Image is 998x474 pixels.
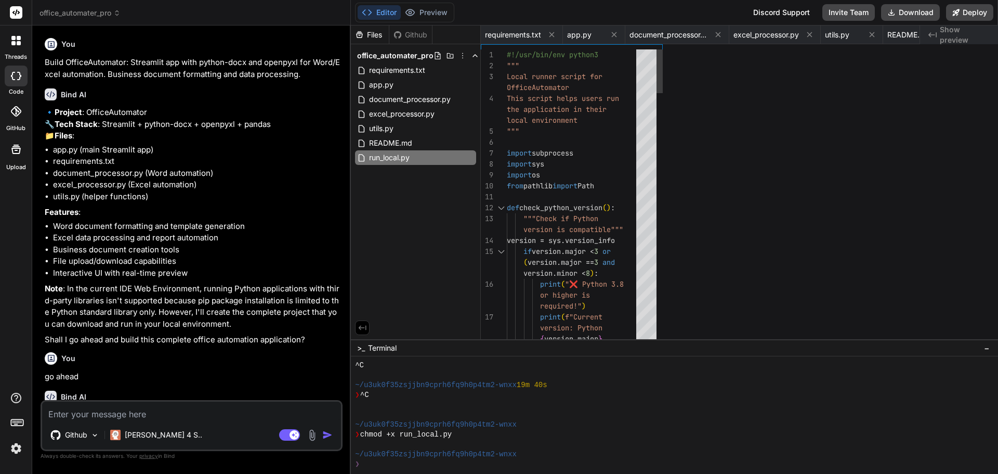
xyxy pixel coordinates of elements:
span: . [602,334,607,343]
span: version = sys.version_info [507,236,615,245]
span: utils.py [368,122,395,135]
span: ) [607,203,611,212]
span: version.minor < [523,268,586,278]
span: privacy [139,453,158,459]
span: ) [582,301,586,311]
p: Always double-check its answers. Your in Bind [41,451,343,461]
div: 9 [481,170,493,181]
img: icon [322,430,333,440]
span: and [602,258,615,267]
button: − [982,340,992,356]
span: print [540,279,561,289]
span: print [540,312,561,322]
span: office_automater_pro [40,8,121,18]
span: 3 [594,258,598,267]
span: """Check if Python [523,214,598,223]
span: 3 [594,247,598,256]
span: README.md [368,137,413,149]
span: import [553,181,577,190]
span: README.md [887,30,930,40]
div: 3 [481,71,493,82]
span: version.major [544,334,598,343]
div: 15 [481,246,493,257]
span: { [540,334,544,343]
span: import [507,170,532,180]
h6: You [61,39,75,49]
p: [PERSON_NAME] 4 S.. [125,430,202,440]
span: or [602,247,611,256]
span: local environment [507,116,577,125]
div: 7 [481,148,493,159]
span: pathlib [523,181,553,190]
strong: Note [45,284,63,293]
span: version is compatible""" [523,225,623,234]
span: Local runner script for [507,72,602,81]
span: requirements.txt [485,30,541,40]
li: File upload/download capabilities [53,255,340,267]
span: This script helps users run [507,94,619,103]
div: 6 [481,137,493,148]
div: Click to collapse the range. [494,246,508,257]
div: 5 [481,126,493,137]
h6: Bind AI [61,89,86,100]
span: ^C [360,390,369,400]
span: − [984,343,990,353]
p: : In the current IDE Web Environment, running Python applications with third-party libraries isn'... [45,283,340,330]
p: : [45,207,340,219]
span: Show preview [940,24,990,45]
span: utils.py [825,30,849,40]
button: Download [881,4,940,21]
div: 13 [481,213,493,224]
span: >_ [357,343,365,353]
img: Pick Models [90,431,99,440]
div: 8 [481,159,493,170]
span: subprocess [532,148,573,158]
span: requirements.txt [368,64,426,76]
li: document_processor.py (Word automation) [53,168,340,180]
span: if [523,247,532,256]
span: ( [561,312,565,322]
span: or higher is [540,290,590,300]
span: def [507,203,519,212]
div: Files [351,30,389,40]
div: 1 [481,49,493,60]
span: ❯ [355,430,360,440]
div: 10 [481,181,493,191]
span: : [594,268,598,278]
p: go ahead [45,371,340,383]
span: app.py [567,30,592,40]
h6: Bind AI [61,392,86,402]
span: ( [561,279,565,289]
img: attachment [306,429,318,441]
label: code [9,87,23,96]
span: the application in their [507,105,607,114]
div: 4 [481,93,493,104]
span: office_automater_pro [357,50,434,61]
li: Word document formatting and template generation [53,221,340,233]
li: app.py (main Streamlit app) [53,144,340,156]
span: 8 [586,268,590,278]
span: ~/u3uk0f35zsjjbn9cprh6fq9h0p4tm2-wnxx [355,450,517,459]
span: document_processor.py [368,93,452,106]
span: Terminal [368,343,397,353]
span: """ [507,126,519,136]
button: Editor [358,5,401,20]
span: sys [532,159,544,169]
img: settings [7,440,25,457]
span: version.major < [532,247,594,256]
li: requirements.txt [53,156,340,168]
span: chmod +x run_local.py [360,430,452,440]
span: f"Current [565,312,602,322]
div: 17 [481,312,493,323]
strong: Files [55,131,72,140]
span: required!" [540,301,582,311]
li: Excel data processing and report automation [53,232,340,244]
span: ❯ [355,459,360,469]
h6: You [61,353,75,364]
span: ) [590,268,594,278]
span: ~/u3uk0f35zsjjbn9cprh6fq9h0p4tm2-wnxx [355,380,517,390]
strong: Project [55,107,82,117]
li: utils.py (helper functions) [53,191,340,203]
span: 19m 40s [517,380,547,390]
span: OfficeAutomator [507,83,569,92]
